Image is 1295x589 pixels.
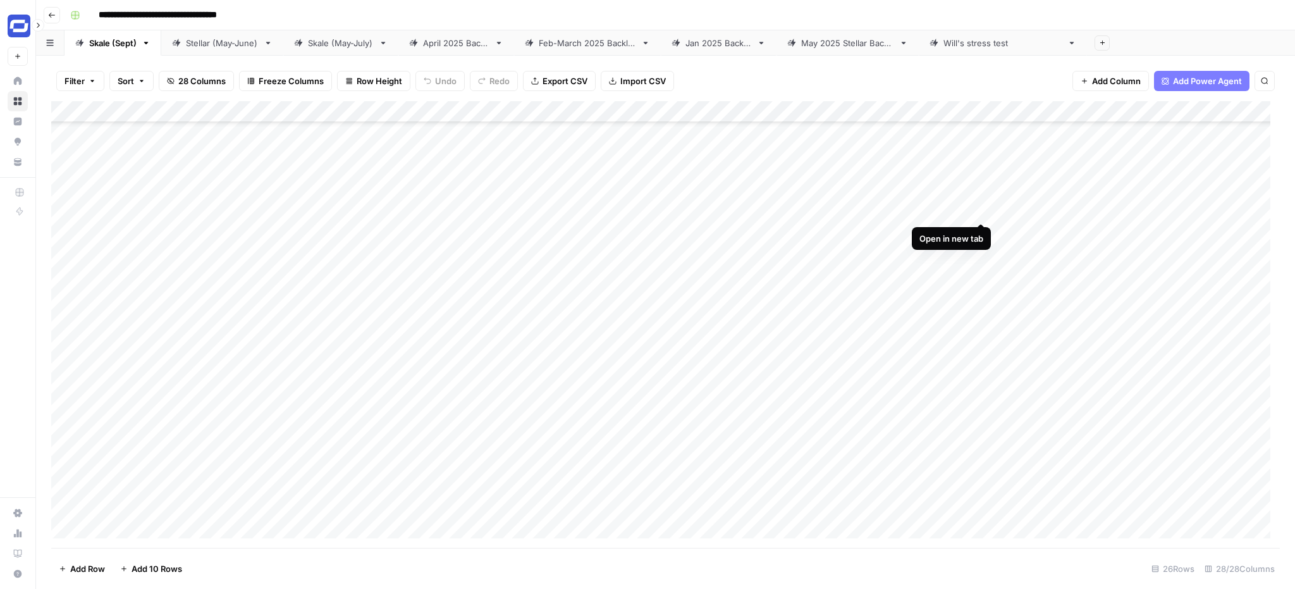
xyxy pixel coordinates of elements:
[470,71,518,91] button: Redo
[801,37,894,49] div: [DATE] Stellar Backlinks
[601,71,674,91] button: Import CSV
[943,37,1062,49] div: [PERSON_NAME]'s stress test
[8,15,30,37] img: Synthesia Logo
[337,71,410,91] button: Row Height
[259,75,324,87] span: Freeze Columns
[64,30,161,56] a: Skale (Sept)
[186,37,259,49] div: Stellar (May-June)
[159,71,234,91] button: 28 Columns
[357,75,402,87] span: Row Height
[489,75,510,87] span: Redo
[239,71,332,91] button: Freeze Columns
[109,71,154,91] button: Sort
[1146,559,1200,579] div: 26 Rows
[1154,71,1249,91] button: Add Power Agent
[919,30,1087,56] a: [PERSON_NAME]'s stress test
[56,71,104,91] button: Filter
[283,30,398,56] a: Skale (May-July)
[8,10,28,42] button: Workspace: Synthesia
[8,503,28,523] a: Settings
[620,75,666,87] span: Import CSV
[8,543,28,564] a: Learning Hub
[514,30,661,56] a: [DATE]-[DATE] Backlinks
[1173,75,1242,87] span: Add Power Agent
[118,75,134,87] span: Sort
[8,564,28,584] button: Help + Support
[8,152,28,172] a: Your Data
[8,111,28,132] a: Insights
[1200,559,1280,579] div: 28/28 Columns
[89,37,137,49] div: Skale (Sept)
[1072,71,1149,91] button: Add Column
[8,132,28,152] a: Opportunities
[70,562,105,575] span: Add Row
[435,75,457,87] span: Undo
[51,559,113,579] button: Add Row
[685,37,752,49] div: [DATE] Backlinks
[64,75,85,87] span: Filter
[161,30,283,56] a: Stellar (May-June)
[398,30,514,56] a: [DATE] Backlinks
[661,30,776,56] a: [DATE] Backlinks
[523,71,596,91] button: Export CSV
[415,71,465,91] button: Undo
[8,71,28,91] a: Home
[539,37,636,49] div: [DATE]-[DATE] Backlinks
[423,37,489,49] div: [DATE] Backlinks
[132,562,182,575] span: Add 10 Rows
[8,91,28,111] a: Browse
[113,559,190,579] button: Add 10 Rows
[543,75,587,87] span: Export CSV
[1092,75,1141,87] span: Add Column
[178,75,226,87] span: 28 Columns
[776,30,919,56] a: [DATE] Stellar Backlinks
[308,37,374,49] div: Skale (May-July)
[8,523,28,543] a: Usage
